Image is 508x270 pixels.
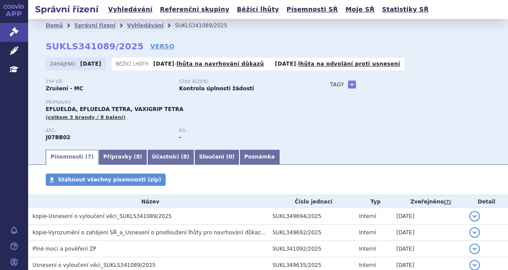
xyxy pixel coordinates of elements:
[87,154,91,160] span: 7
[153,61,174,67] strong: [DATE]
[33,213,172,219] span: kopie-Usnesení o vyloučení věci_SUKLS341089/2025
[392,195,465,208] th: Zveřejněno
[46,150,98,165] a: Písemnosti (7)
[116,60,151,67] span: Běžící lhůty:
[284,4,341,15] a: Písemnosti SŘ
[379,4,431,15] a: Statistiky SŘ
[46,115,126,120] span: (celkem 3 brandy / 8 balení)
[298,61,400,67] a: lhůta na odvolání proti usnesení
[175,19,239,32] li: SUKLS341089/2025
[194,150,239,165] a: Sloučení (0)
[392,208,465,225] td: [DATE]
[127,22,163,29] a: Vyhledávání
[147,150,194,165] a: Účastníci (8)
[46,134,70,141] strong: CHŘIPKA, INAKTIVOVANÁ VAKCÍNA, ŠTĚPENÝ VIRUS NEBO POVRCHOVÝ ANTIGEN
[275,61,296,67] strong: [DATE]
[46,22,63,29] a: Domů
[46,41,144,52] strong: SUKLS341089/2025
[343,4,377,15] a: Moje SŘ
[28,195,268,208] th: Název
[157,4,232,15] a: Referenční skupiny
[136,154,140,160] span: 8
[33,246,96,252] span: Plné moci a pověření ZP
[469,211,480,222] button: detail
[177,61,264,67] a: lhůta na navrhování důkazů
[98,150,147,165] a: Přípravky (8)
[268,195,355,208] th: Číslo jednací
[348,81,356,89] a: +
[46,79,171,85] p: Typ SŘ:
[33,262,156,268] span: Usnesení o vyloučení věci_SUKLS341089/2025
[239,150,279,165] a: Poznámka
[46,106,183,112] span: EFLUELDA, EFLUELDA TETRA, VAXIGRIP TETRA
[392,241,465,257] td: [DATE]
[268,208,355,225] td: SUKL349694/2025
[268,225,355,241] td: SUKL349692/2025
[275,60,400,67] p: -
[359,262,376,268] span: Interní
[153,60,264,67] p: -
[444,199,451,205] abbr: (?)
[74,22,116,29] a: Správní řízení
[183,154,187,160] span: 8
[359,246,376,252] span: Interní
[46,85,83,92] strong: Zrušení - MC
[355,195,392,208] th: Typ
[268,241,355,257] td: SUKL341092/2025
[469,227,480,238] button: detail
[229,154,232,160] span: 0
[179,79,304,85] p: Stav řízení:
[359,229,376,236] span: Interní
[28,3,105,15] h2: Správní řízení
[58,177,161,183] span: Stáhnout všechny písemnosti (zip)
[179,128,304,133] p: RS:
[46,128,171,133] p: ATC:
[179,134,181,141] strong: -
[234,4,282,15] a: Běžící lhůty
[469,244,480,254] button: detail
[46,100,312,105] p: Přípravky:
[80,61,102,67] strong: [DATE]
[46,174,166,186] a: Stáhnout všechny písemnosti (zip)
[465,195,508,208] th: Detail
[392,225,465,241] td: [DATE]
[50,60,78,67] span: Zahájeno:
[359,213,376,219] span: Interní
[179,85,254,92] strong: Kontrola úplnosti žádosti
[330,79,344,90] h3: Tagy
[33,229,319,236] span: kopie-Vyrozumění o zahájení SŘ_a_Usnesení o prodloužení lhůty pro navrhování důkazů_SUKLS341089/2025
[105,4,155,15] a: Vyhledávání
[150,42,174,51] a: VERSO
